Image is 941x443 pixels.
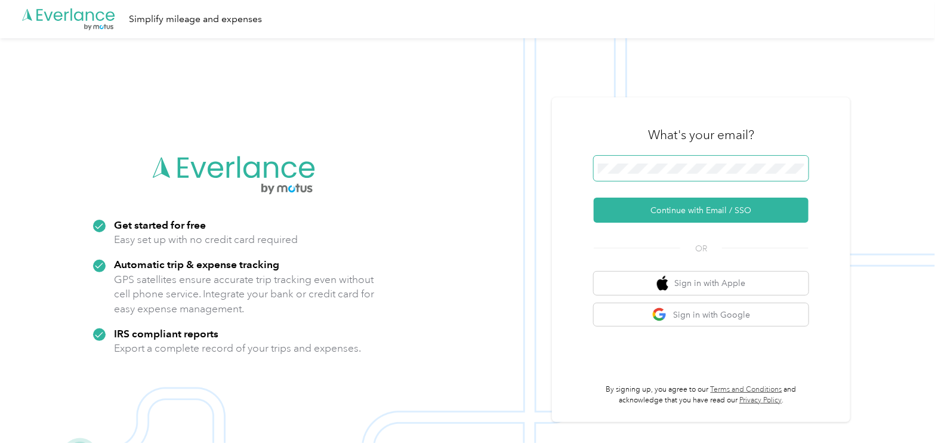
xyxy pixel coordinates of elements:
[114,258,279,270] strong: Automatic trip & expense tracking
[114,272,375,316] p: GPS satellites ensure accurate trip tracking even without cell phone service. Integrate your bank...
[114,341,361,356] p: Export a complete record of your trips and expenses.
[114,219,206,231] strong: Get started for free
[114,327,218,340] strong: IRS compliant reports
[739,396,782,405] a: Privacy Policy
[657,276,669,291] img: apple logo
[711,385,782,394] a: Terms and Conditions
[680,242,722,255] span: OR
[594,384,809,405] p: By signing up, you agree to our and acknowledge that you have read our .
[648,127,754,143] h3: What's your email?
[594,198,809,223] button: Continue with Email / SSO
[652,307,667,322] img: google logo
[114,232,298,247] p: Easy set up with no credit card required
[594,272,809,295] button: apple logoSign in with Apple
[129,12,262,27] div: Simplify mileage and expenses
[594,303,809,327] button: google logoSign in with Google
